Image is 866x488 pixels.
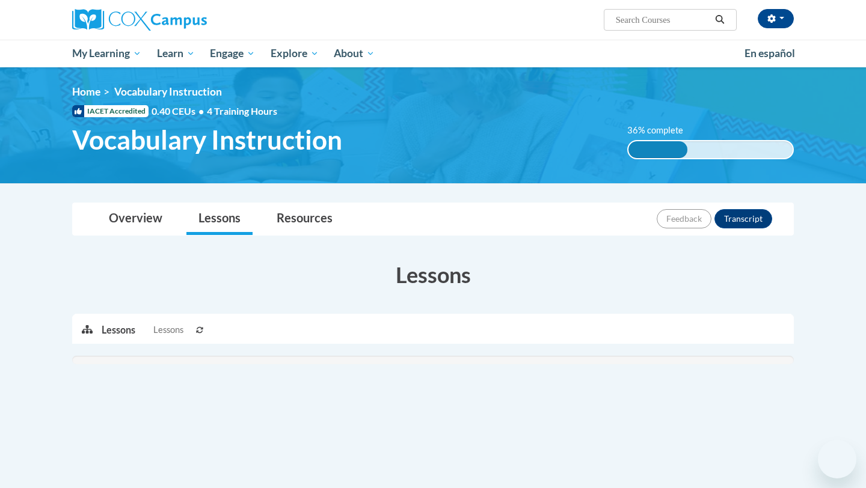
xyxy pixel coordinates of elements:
button: Search [711,13,729,27]
span: About [334,46,375,61]
label: 36% complete [627,124,696,137]
a: Overview [97,203,174,235]
a: Engage [202,40,263,67]
iframe: Button to launch messaging window [818,440,856,478]
a: Resources [265,203,345,235]
div: 36% complete [628,141,687,158]
a: Home [72,85,100,98]
a: Cox Campus [72,9,301,31]
a: Lessons [186,203,253,235]
span: Vocabulary Instruction [72,124,342,156]
span: Lessons [153,323,183,337]
p: Lessons [102,323,135,337]
span: Vocabulary Instruction [114,85,222,98]
span: IACET Accredited [72,105,149,117]
span: • [198,105,204,117]
button: Feedback [657,209,711,228]
h3: Lessons [72,260,794,290]
span: 0.40 CEUs [152,105,207,118]
a: Explore [263,40,327,67]
button: Account Settings [758,9,794,28]
img: Cox Campus [72,9,207,31]
a: En español [737,41,803,66]
button: Transcript [714,209,772,228]
span: Explore [271,46,319,61]
input: Search Courses [615,13,711,27]
a: Learn [149,40,203,67]
span: En español [745,47,795,59]
span: 4 Training Hours [207,105,277,117]
span: Engage [210,46,255,61]
div: Main menu [54,40,812,67]
a: About [327,40,383,67]
span: My Learning [72,46,141,61]
span: Learn [157,46,195,61]
a: My Learning [64,40,149,67]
